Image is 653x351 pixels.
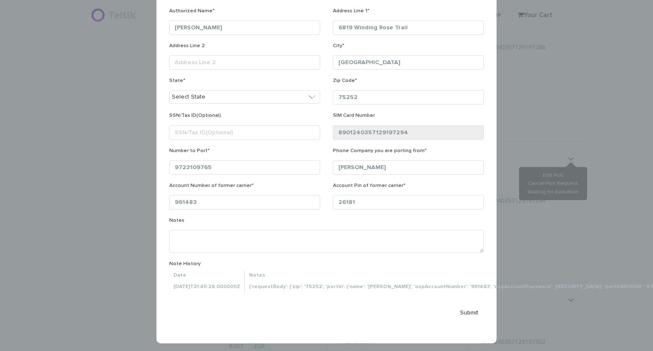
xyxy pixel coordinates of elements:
input: Authorized Name [169,20,320,35]
label: Address Line 2 [169,42,205,53]
label: Account Number of former carrier* [169,182,254,193]
input: Address Line 1 [333,20,484,35]
input: SSN/Tax ID(Optional) [169,125,320,140]
label: Phone Company you are porting from* [333,147,427,158]
label: Authorized Name* [169,8,215,18]
input: SIM Card Number [333,125,484,140]
label: Zip Code* [333,77,357,88]
th: Date [169,270,245,281]
button: Submit [454,306,484,320]
input: Zip [333,90,484,105]
th: [DATE]T21:45:28.000000Z [169,281,245,293]
label: SIM Card Number [333,112,375,123]
label: Address Line 1* [333,8,369,18]
label: State* [169,77,185,88]
label: Note History [169,260,201,268]
label: City* [333,42,344,53]
label: Account Pin of former carrier* [333,182,406,193]
input: City [333,55,484,70]
label: Notes [169,217,185,228]
label: Number to Port* [169,147,210,158]
input: Address Line 2 [169,55,320,70]
label: SSN/Tax ID(Optional) [169,112,221,123]
input: Number to Port [169,160,320,175]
